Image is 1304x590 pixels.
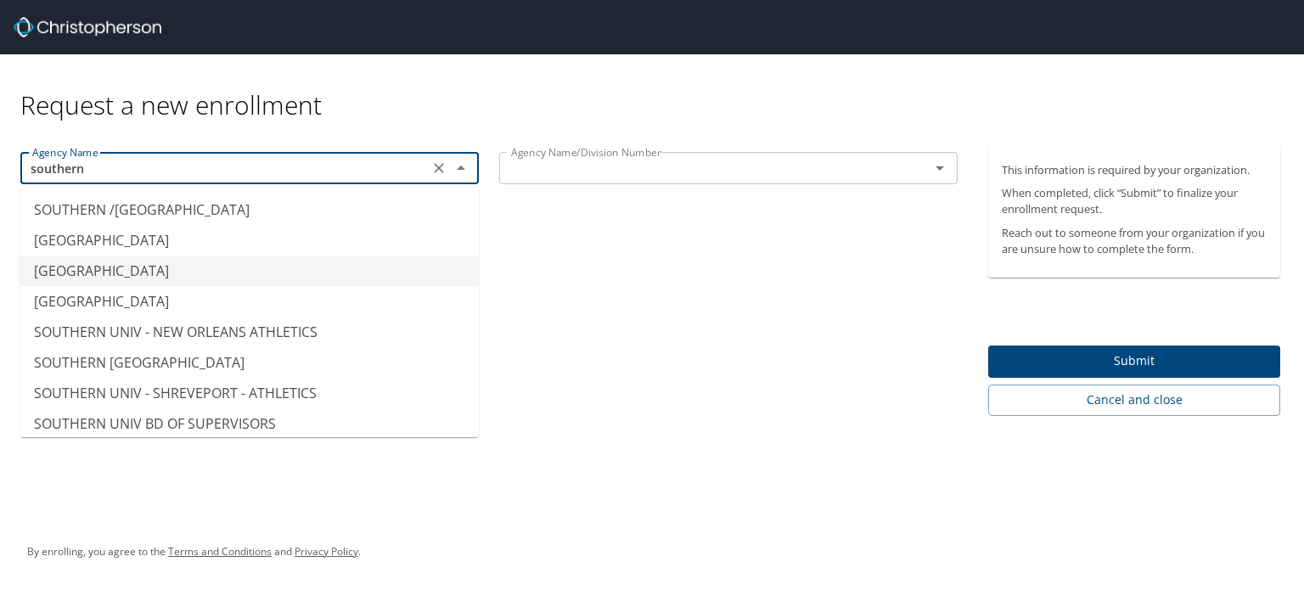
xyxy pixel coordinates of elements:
button: Open [928,156,952,180]
div: By enrolling, you agree to the and . [27,531,361,573]
span: Cancel and close [1002,390,1267,411]
p: Reach out to someone from your organization if you are unsure how to complete the form. [1002,225,1267,257]
a: Terms and Conditions [168,544,272,559]
li: SOUTHERN UNIV - NEW ORLEANS ATHLETICS [20,317,479,347]
p: This information is required by your organization. [1002,162,1267,178]
li: [GEOGRAPHIC_DATA] [20,286,479,317]
span: Submit [1002,351,1267,372]
li: SOUTHERN UNIV - SHREVEPORT - ATHLETICS [20,378,479,408]
li: [GEOGRAPHIC_DATA] [20,225,479,256]
li: SOUTHERN /[GEOGRAPHIC_DATA] [20,194,479,225]
img: cbt logo [14,17,161,37]
p: When completed, click “Submit” to finalize your enrollment request. [1002,185,1267,217]
li: SOUTHERN UNIV BD OF SUPERVISORS [20,408,479,439]
li: [GEOGRAPHIC_DATA] [20,256,479,286]
button: Cancel and close [988,385,1280,416]
button: Clear [427,156,451,180]
button: Close [449,156,473,180]
li: SOUTHERN [GEOGRAPHIC_DATA] [20,347,479,378]
a: Privacy Policy [295,544,358,559]
button: Submit [988,346,1280,379]
div: Request a new enrollment [20,54,1294,121]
